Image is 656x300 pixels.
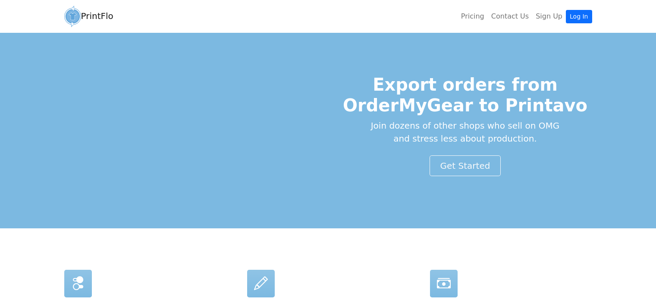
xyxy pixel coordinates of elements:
a: PrintFlo [64,3,113,29]
p: Join dozens of other shops who sell on OMG and stress less about production. [339,119,592,145]
a: Log In [566,10,592,23]
a: Sign Up [532,8,566,25]
h1: Export orders from OrderMyGear to Printavo [339,74,592,116]
a: Pricing [458,8,488,25]
img: circular_logo-4a08d987a9942ce4795adb5847083485d81243b80dbf4c7330427bb863ee0966.png [64,6,81,27]
a: Contact Us [488,8,532,25]
a: Get Started [430,155,501,176]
